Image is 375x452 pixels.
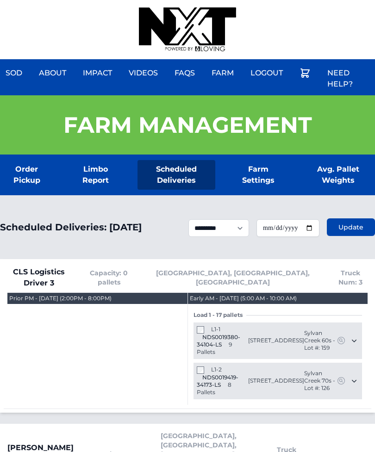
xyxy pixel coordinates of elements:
span: Capacity: 0 pallets [86,268,132,287]
a: Videos [123,62,163,84]
span: [STREET_ADDRESS] [248,337,304,344]
div: Prior PM - [DATE] (2:00PM - 8:00PM) [9,295,112,302]
span: [GEOGRAPHIC_DATA], [GEOGRAPHIC_DATA], [GEOGRAPHIC_DATA] [147,268,319,287]
a: Scheduled Deliveries [137,160,215,190]
h1: Farm Management [63,114,312,136]
a: Avg. Pallet Weights [301,160,375,190]
a: Impact [77,62,118,84]
div: Early AM - [DATE] (5:00 AM - 10:00 AM) [190,295,297,302]
span: Truck Num: 3 [334,268,368,287]
span: 8 Pallets [197,381,231,396]
a: Farm Settings [230,160,286,190]
span: 9 Pallets [197,341,232,355]
a: Limbo Report [69,160,123,190]
span: NDS0019419-34173-LS [197,374,238,388]
span: CLS Logistics Driver 3 [7,266,71,289]
a: FAQs [169,62,200,84]
span: Update [338,223,363,232]
img: nextdaysod.com Logo [139,7,236,52]
span: NDS0019380-34104-LS [197,334,240,348]
span: L1-1 [211,326,220,333]
a: Farm [206,62,239,84]
a: Logout [245,62,288,84]
span: Sylvan Creek 70s - Lot #: 126 [304,370,337,392]
a: Need Help? [322,62,375,95]
span: [STREET_ADDRESS] [248,377,304,384]
span: L1-2 [211,366,222,373]
span: Load 1 - 17 pallets [194,311,246,319]
span: Sylvan Creek 60s - Lot #: 159 [304,329,337,352]
a: About [33,62,72,84]
button: Update [327,218,375,236]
